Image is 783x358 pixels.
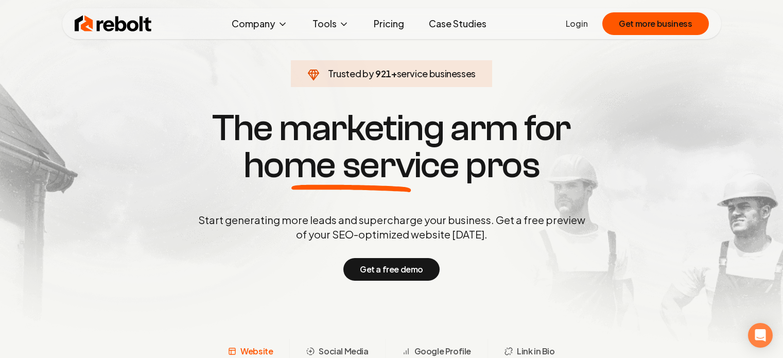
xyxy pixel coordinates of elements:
span: Website [240,345,273,357]
span: Social Media [319,345,368,357]
a: Pricing [366,13,412,34]
button: Company [223,13,296,34]
div: Open Intercom Messenger [748,323,773,348]
span: Link in Bio [517,345,555,357]
span: 921 [375,66,391,81]
span: service businesses [397,67,476,79]
h1: The marketing arm for pros [145,110,639,184]
img: Rebolt Logo [75,13,152,34]
span: + [391,67,397,79]
a: Login [566,18,588,30]
span: Trusted by [328,67,374,79]
button: Tools [304,13,357,34]
span: Google Profile [414,345,471,357]
button: Get more business [602,12,708,35]
a: Case Studies [421,13,495,34]
p: Start generating more leads and supercharge your business. Get a free preview of your SEO-optimiz... [196,213,587,242]
span: home service [243,147,459,184]
button: Get a free demo [343,258,440,281]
